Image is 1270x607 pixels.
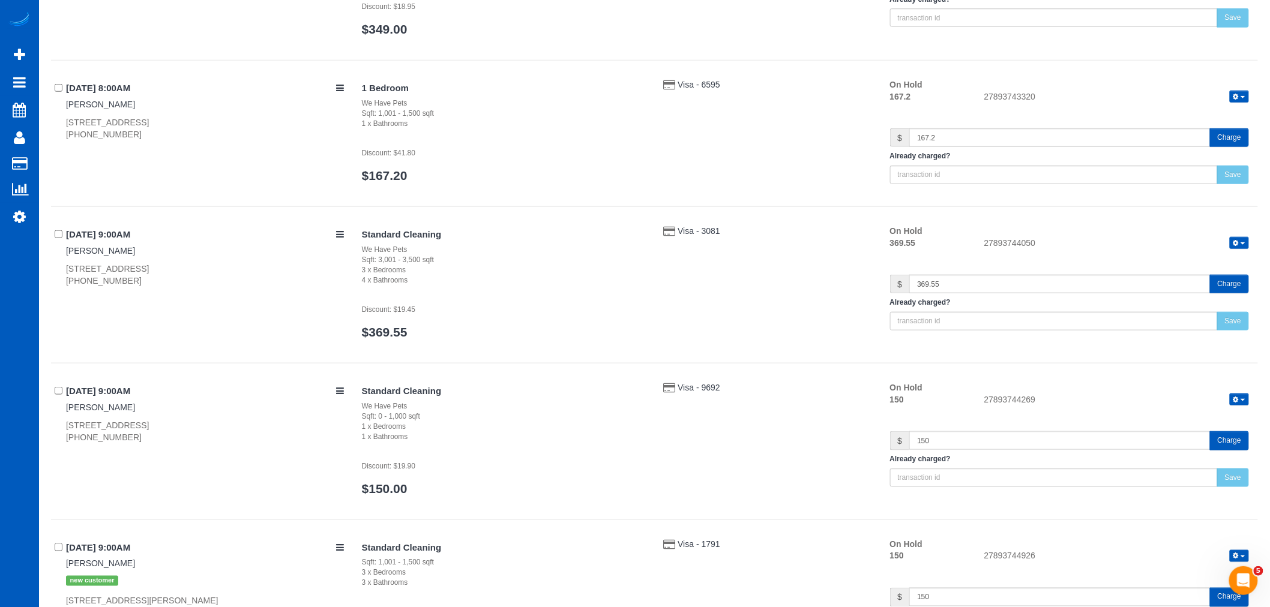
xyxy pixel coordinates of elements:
[890,551,904,561] strong: 150
[362,245,646,255] div: We Have Pets
[890,238,916,248] strong: 369.55
[678,80,720,89] a: Visa - 6595
[890,588,910,606] span: $
[890,128,910,147] span: $
[1210,588,1249,606] button: Charge
[362,265,646,275] div: 3 x Bedrooms
[890,299,1249,306] h5: Already charged?
[890,152,1249,160] h5: Already charged?
[975,393,1258,408] div: 27893744269
[362,255,646,265] div: Sqft: 3,001 - 3,500 sqft
[362,422,646,432] div: 1 x Bedrooms
[362,119,646,129] div: 1 x Bathrooms
[362,98,646,109] div: We Have Pets
[890,166,1218,184] input: transaction id
[890,80,922,89] strong: On Hold
[678,539,720,549] a: Visa - 1791
[890,455,1249,463] h5: Already charged?
[362,432,646,442] div: 1 x Bathrooms
[975,91,1258,105] div: 27893743320
[1210,128,1249,147] button: Charge
[66,246,135,256] a: [PERSON_NAME]
[362,325,408,339] a: $369.55
[362,169,408,182] a: $167.20
[1229,566,1258,595] iframe: Intercom live chat
[362,462,415,470] small: Discount: $19.90
[362,482,408,495] a: $150.00
[890,275,910,293] span: $
[1210,275,1249,293] button: Charge
[66,230,344,240] h4: [DATE] 9:00AM
[66,386,344,396] h4: [DATE] 9:00AM
[362,305,415,314] small: Discount: $19.45
[66,570,344,588] div: Tags
[890,395,904,404] strong: 150
[1254,566,1263,576] span: 5
[66,559,135,569] a: [PERSON_NAME]
[890,8,1218,27] input: transaction id
[362,543,646,553] h4: Standard Cleaning
[66,402,135,412] a: [PERSON_NAME]
[362,2,415,11] small: Discount: $18.95
[66,116,344,140] div: [STREET_ADDRESS] [PHONE_NUMBER]
[362,401,646,411] div: We Have Pets
[362,578,646,588] div: 3 x Bathrooms
[362,386,646,396] h4: Standard Cleaning
[362,83,646,94] h4: 1 Bedroom
[890,468,1218,487] input: transaction id
[66,263,344,287] div: [STREET_ADDRESS] [PHONE_NUMBER]
[66,419,344,443] div: [STREET_ADDRESS] [PHONE_NUMBER]
[362,109,646,119] div: Sqft: 1,001 - 1,500 sqft
[66,83,344,94] h4: [DATE] 8:00AM
[66,100,135,109] a: [PERSON_NAME]
[66,576,118,585] span: new customer
[890,383,922,392] strong: On Hold
[890,226,922,236] strong: On Hold
[362,275,646,286] div: 4 x Bathrooms
[7,12,31,29] img: Automaid Logo
[362,22,408,36] a: $349.00
[678,383,720,392] a: Visa - 9692
[678,226,720,236] a: Visa - 3081
[890,539,922,549] strong: On Hold
[362,230,646,240] h4: Standard Cleaning
[66,543,344,553] h4: [DATE] 9:00AM
[890,431,910,450] span: $
[890,312,1218,330] input: transaction id
[890,92,911,101] strong: 167.2
[362,558,646,568] div: Sqft: 1,001 - 1,500 sqft
[975,550,1258,564] div: 27893744926
[362,149,415,157] small: Discount: $41.80
[362,411,646,422] div: Sqft: 0 - 1,000 sqft
[975,237,1258,251] div: 27893744050
[1210,431,1249,450] button: Charge
[362,568,646,578] div: 3 x Bedrooms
